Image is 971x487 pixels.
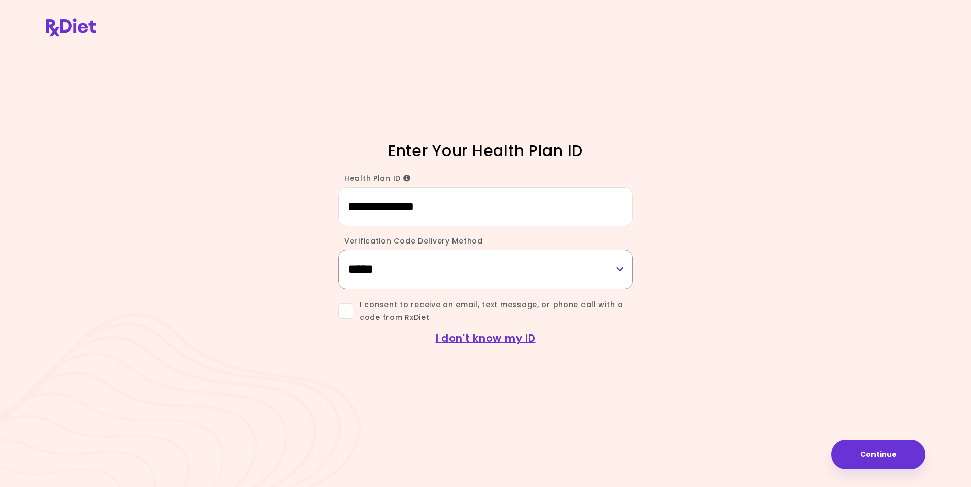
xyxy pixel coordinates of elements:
[403,175,411,182] i: Info
[344,173,411,184] span: Health Plan ID
[353,298,633,324] span: I consent to receive an email, text message, or phone call with a code from RxDiet
[308,141,663,161] h1: Enter Your Health Plan ID
[831,440,925,469] button: Continue
[46,18,96,36] img: RxDiet
[338,236,483,246] label: Verification Code Delivery Method
[436,331,536,345] a: I don't know my ID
